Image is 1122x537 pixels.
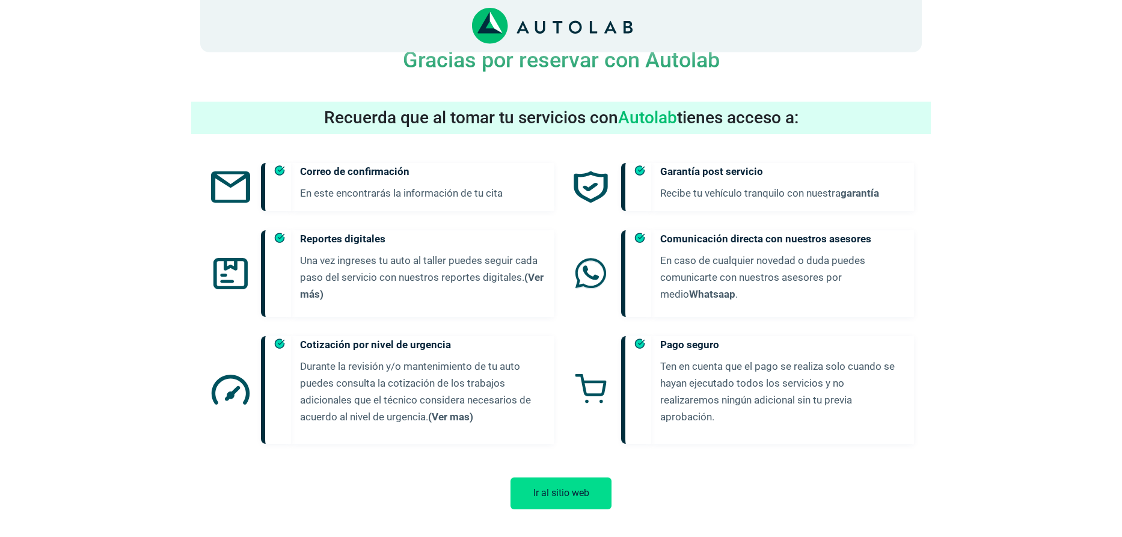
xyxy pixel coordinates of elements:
[841,187,879,199] a: garantía
[689,288,735,300] a: Whatsaap
[300,163,545,180] h5: Correo de confirmación
[660,358,905,425] p: Ten en cuenta que el pago se realiza solo cuando se hayan ejecutado todos los servicios y no real...
[300,230,545,247] h5: Reportes digitales
[472,20,633,31] a: Link al sitio de autolab
[300,336,545,353] h5: Cotización por nivel de urgencia
[660,336,905,353] h5: Pago seguro
[428,411,473,423] a: (Ver mas)
[660,230,905,247] h5: Comunicación directa con nuestros asesores
[191,108,931,128] h3: Recuerda que al tomar tu servicios con tienes acceso a:
[618,108,677,127] span: Autolab
[300,252,545,302] p: Una vez ingreses tu auto al taller puedes seguir cada paso del servicio con nuestros reportes dig...
[200,48,922,73] h4: Gracias por reservar con Autolab
[300,185,545,201] p: En este encontrarás la información de tu cita
[510,477,612,509] button: Ir al sitio web
[660,185,905,201] p: Recibe tu vehículo tranquilo con nuestra
[510,487,612,499] a: Ir al sitio web
[660,252,905,302] p: En caso de cualquier novedad o duda puedes comunicarte con nuestros asesores por medio .
[660,163,905,180] h5: Garantía post servicio
[300,358,545,425] p: Durante la revisión y/o mantenimiento de tu auto puedes consulta la cotización de los trabajos ad...
[300,271,544,300] a: (Ver más)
